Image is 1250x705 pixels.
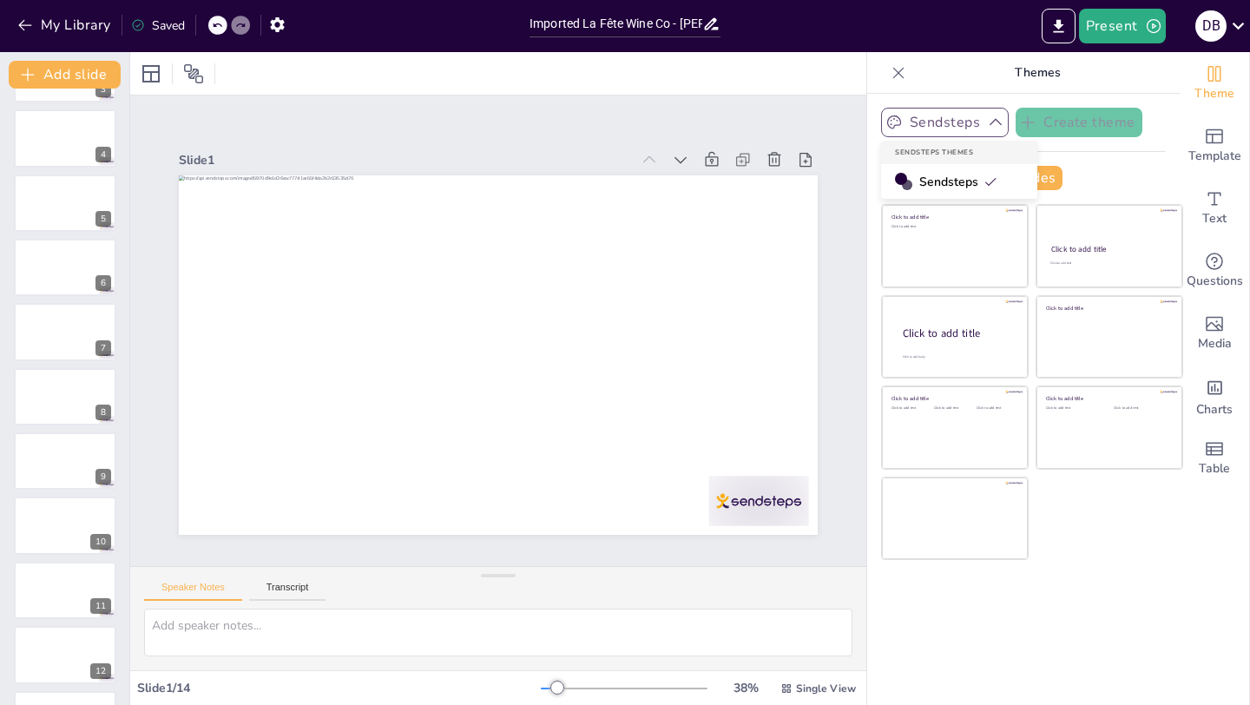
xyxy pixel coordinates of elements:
[891,214,1016,221] div: Click to add title
[90,598,111,614] div: 11
[13,11,118,39] button: My Library
[891,395,1016,402] div: Click to add title
[1187,272,1243,291] span: Questions
[137,680,541,696] div: Slide 1 / 14
[90,663,111,679] div: 12
[14,239,116,296] div: 6
[183,63,204,84] span: Position
[919,174,997,190] span: Sendsteps
[14,432,116,490] div: 9
[1194,84,1234,103] span: Theme
[144,582,242,601] button: Speaker Notes
[891,225,1016,229] div: Click to add text
[95,405,111,420] div: 8
[1114,406,1168,411] div: Click to add text
[1202,209,1227,228] span: Text
[1180,177,1249,240] div: Add text boxes
[1180,115,1249,177] div: Add ready made slides
[1050,261,1166,266] div: Click to add text
[14,626,116,683] div: 12
[1196,400,1233,419] span: Charts
[1180,365,1249,427] div: Add charts and graphs
[1198,334,1232,353] span: Media
[1046,395,1170,402] div: Click to add title
[137,60,165,88] div: Layout
[530,11,702,36] input: Insert title
[903,355,1012,359] div: Click to add body
[249,582,326,601] button: Transcript
[1046,304,1170,311] div: Click to add title
[1180,302,1249,365] div: Add images, graphics, shapes or video
[95,340,111,356] div: 7
[1016,108,1142,137] button: Create theme
[1051,244,1167,254] div: Click to add title
[14,109,116,167] div: 4
[95,82,111,97] div: 3
[1195,10,1227,42] div: D B
[1199,459,1230,478] span: Table
[977,406,1016,411] div: Click to add text
[95,469,111,484] div: 9
[14,175,116,232] div: 5
[1180,52,1249,115] div: Change the overall theme
[1079,9,1166,43] button: Present
[891,406,931,411] div: Click to add text
[725,680,766,696] div: 38 %
[796,682,856,695] span: Single View
[95,147,111,162] div: 4
[1180,240,1249,302] div: Get real-time input from your audience
[1046,406,1101,411] div: Click to add text
[912,52,1162,94] p: Themes
[95,211,111,227] div: 5
[90,534,111,550] div: 10
[198,119,648,182] div: Slide 1
[1180,427,1249,490] div: Add a table
[14,368,116,425] div: 8
[1042,9,1076,43] button: Export to PowerPoint
[14,303,116,360] div: 7
[14,497,116,554] div: 10
[131,17,185,34] div: Saved
[9,61,121,89] button: Add slide
[934,406,973,411] div: Click to add text
[881,141,1037,164] div: Sendsteps Themes
[14,562,116,619] div: 11
[881,108,1009,137] button: Sendsteps
[95,275,111,291] div: 6
[1195,9,1227,43] button: D B
[1188,147,1241,166] span: Template
[903,326,1014,341] div: Click to add title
